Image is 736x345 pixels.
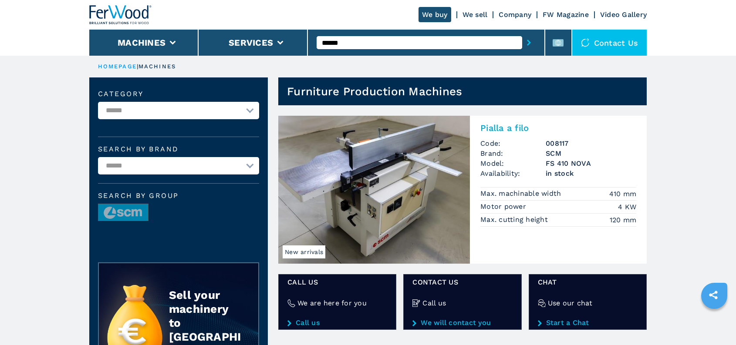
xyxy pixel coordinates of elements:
img: Contact us [581,38,590,47]
button: Services [229,37,273,48]
h4: Use our chat [548,298,593,308]
a: Video Gallery [600,10,647,19]
h3: SCM [546,148,636,158]
a: We buy [419,7,451,22]
img: Use our chat [538,299,546,307]
a: We sell [463,10,488,19]
label: Category [98,90,259,97]
h3: 008117 [546,138,636,148]
button: submit-button [522,33,536,53]
a: We will contact you [412,319,512,327]
a: Pialla a filo SCM FS 410 NOVANew arrivalsPialla a filoCode:008117Brand:SCMModel:FS 410 NOVAAvaila... [278,116,647,264]
a: Company [499,10,531,19]
button: Machines [118,37,165,48]
img: Ferwood [89,5,152,24]
p: Max. cutting height [480,215,550,224]
span: Search by group [98,192,259,199]
h2: Pialla a filo [480,123,636,133]
iframe: Chat [699,306,729,338]
h4: Call us [422,298,446,308]
span: in stock [546,168,636,178]
div: Contact us [572,30,647,56]
h1: Furniture Production Machines [287,84,462,98]
a: Call us [287,319,387,327]
span: CONTACT US [412,277,512,287]
span: Availability: [480,168,546,178]
a: HOMEPAGE [98,63,137,70]
a: FW Magazine [543,10,589,19]
img: Pialla a filo SCM FS 410 NOVA [278,116,470,264]
label: Search by brand [98,146,259,153]
span: | [137,63,138,70]
p: Max. machinable width [480,189,564,198]
img: We are here for you [287,299,295,307]
span: Call us [287,277,387,287]
em: 410 mm [609,189,637,199]
img: Call us [412,299,420,307]
span: New arrivals [283,245,325,258]
img: image [98,204,148,221]
span: Brand: [480,148,546,158]
span: Model: [480,158,546,168]
a: Start a Chat [538,319,638,327]
p: machines [138,63,176,70]
h4: We are here for you [297,298,367,308]
em: 4 KW [618,202,636,212]
a: sharethis [702,284,724,306]
p: Motor power [480,202,528,211]
span: Code: [480,138,546,148]
em: 120 mm [610,215,637,225]
h3: FS 410 NOVA [546,158,636,168]
span: Chat [538,277,638,287]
